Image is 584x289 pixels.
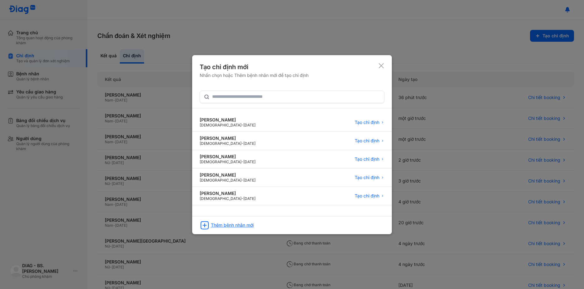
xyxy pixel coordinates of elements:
[243,159,255,164] span: [DATE]
[243,196,255,201] span: [DATE]
[355,138,379,144] span: Tạo chỉ định
[200,154,255,159] div: [PERSON_NAME]
[243,123,255,127] span: [DATE]
[200,63,309,71] div: Tạo chỉ định mới
[200,123,241,127] span: [DEMOGRAPHIC_DATA]
[200,178,241,182] span: [DEMOGRAPHIC_DATA]
[355,175,379,180] span: Tạo chỉ định
[355,193,379,199] span: Tạo chỉ định
[241,178,243,182] span: -
[200,117,255,123] div: [PERSON_NAME]
[200,196,241,201] span: [DEMOGRAPHIC_DATA]
[243,178,255,182] span: [DATE]
[241,123,243,127] span: -
[211,222,254,228] div: Thêm bệnh nhân mới
[200,141,241,146] span: [DEMOGRAPHIC_DATA]
[241,196,243,201] span: -
[200,73,309,78] div: Nhấn chọn hoặc Thêm bệnh nhân mới để tạo chỉ định
[241,159,243,164] span: -
[200,172,255,178] div: [PERSON_NAME]
[243,141,255,146] span: [DATE]
[355,120,379,125] span: Tạo chỉ định
[200,191,255,196] div: [PERSON_NAME]
[355,156,379,162] span: Tạo chỉ định
[200,135,255,141] div: [PERSON_NAME]
[241,141,243,146] span: -
[200,159,241,164] span: [DEMOGRAPHIC_DATA]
